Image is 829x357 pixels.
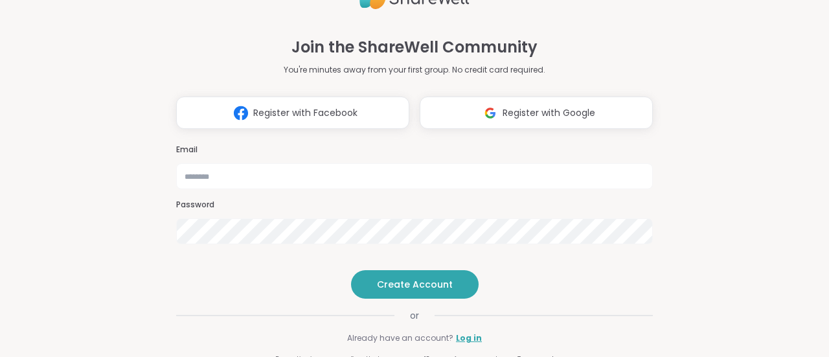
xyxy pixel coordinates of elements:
[176,97,409,129] button: Register with Facebook
[291,36,538,59] h1: Join the ShareWell Community
[377,278,453,291] span: Create Account
[176,144,653,155] h3: Email
[503,106,595,120] span: Register with Google
[351,270,479,299] button: Create Account
[176,200,653,211] h3: Password
[229,101,253,125] img: ShareWell Logomark
[456,332,482,344] a: Log in
[284,64,545,76] p: You're minutes away from your first group. No credit card required.
[347,332,453,344] span: Already have an account?
[394,309,435,322] span: or
[253,106,358,120] span: Register with Facebook
[478,101,503,125] img: ShareWell Logomark
[420,97,653,129] button: Register with Google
